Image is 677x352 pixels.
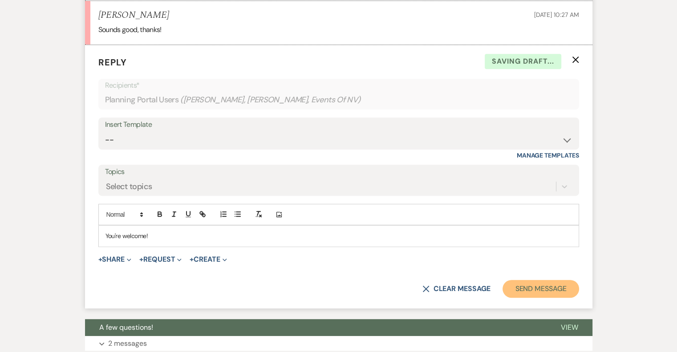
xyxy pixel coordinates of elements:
[105,118,572,131] div: Insert Template
[98,10,169,21] h5: [PERSON_NAME]
[98,256,102,263] span: +
[503,280,579,298] button: Send Message
[139,256,182,263] button: Request
[105,166,572,178] label: Topics
[85,319,547,336] button: A few questions!
[190,256,227,263] button: Create
[517,151,579,159] a: Manage Templates
[108,338,147,349] p: 2 messages
[106,181,152,193] div: Select topics
[98,24,579,36] p: Sounds good, thanks!
[190,256,194,263] span: +
[98,57,127,68] span: Reply
[105,80,572,91] p: Recipients*
[422,285,490,292] button: Clear message
[99,323,153,332] span: A few questions!
[561,323,578,332] span: View
[139,256,143,263] span: +
[85,336,592,351] button: 2 messages
[180,94,361,106] span: ( [PERSON_NAME], [PERSON_NAME], Events Of NV )
[547,319,592,336] button: View
[105,91,572,109] div: Planning Portal Users
[105,231,572,241] p: You're welcome!
[534,11,579,19] span: [DATE] 10:27 AM
[98,256,132,263] button: Share
[485,54,561,69] span: Saving draft...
